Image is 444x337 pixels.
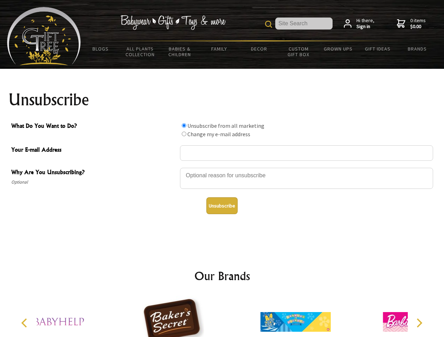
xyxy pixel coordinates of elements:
[411,315,427,331] button: Next
[8,91,436,108] h1: Unsubscribe
[182,132,186,136] input: What Do You Want to Do?
[18,315,33,331] button: Previous
[11,145,176,156] span: Your E-mail Address
[160,41,200,62] a: Babies & Children
[239,41,279,56] a: Decor
[11,178,176,186] span: Optional
[410,17,426,30] span: 0 items
[356,24,374,30] strong: Sign in
[206,197,238,214] button: Unsubscribe
[81,41,121,56] a: BLOGS
[265,21,272,28] img: product search
[358,41,398,56] a: Gift Ideas
[275,18,333,29] input: Site Search
[397,18,426,30] a: 0 items$0.00
[180,145,433,161] input: Your E-mail Address
[180,168,433,189] textarea: Why Are You Unsubscribing?
[410,24,426,30] strong: $0.00
[121,41,160,62] a: All Plants Collection
[7,7,81,65] img: Babyware - Gifts - Toys and more...
[11,121,176,132] span: What Do You Want to Do?
[187,122,264,129] label: Unsubscribe from all marketing
[187,131,250,138] label: Change my e-mail address
[11,168,176,178] span: Why Are You Unsubscribing?
[398,41,437,56] a: Brands
[14,267,430,284] h2: Our Brands
[200,41,239,56] a: Family
[182,123,186,128] input: What Do You Want to Do?
[318,41,358,56] a: Grown Ups
[279,41,318,62] a: Custom Gift Box
[344,18,374,30] a: Hi there,Sign in
[356,18,374,30] span: Hi there,
[120,15,226,30] img: Babywear - Gifts - Toys & more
